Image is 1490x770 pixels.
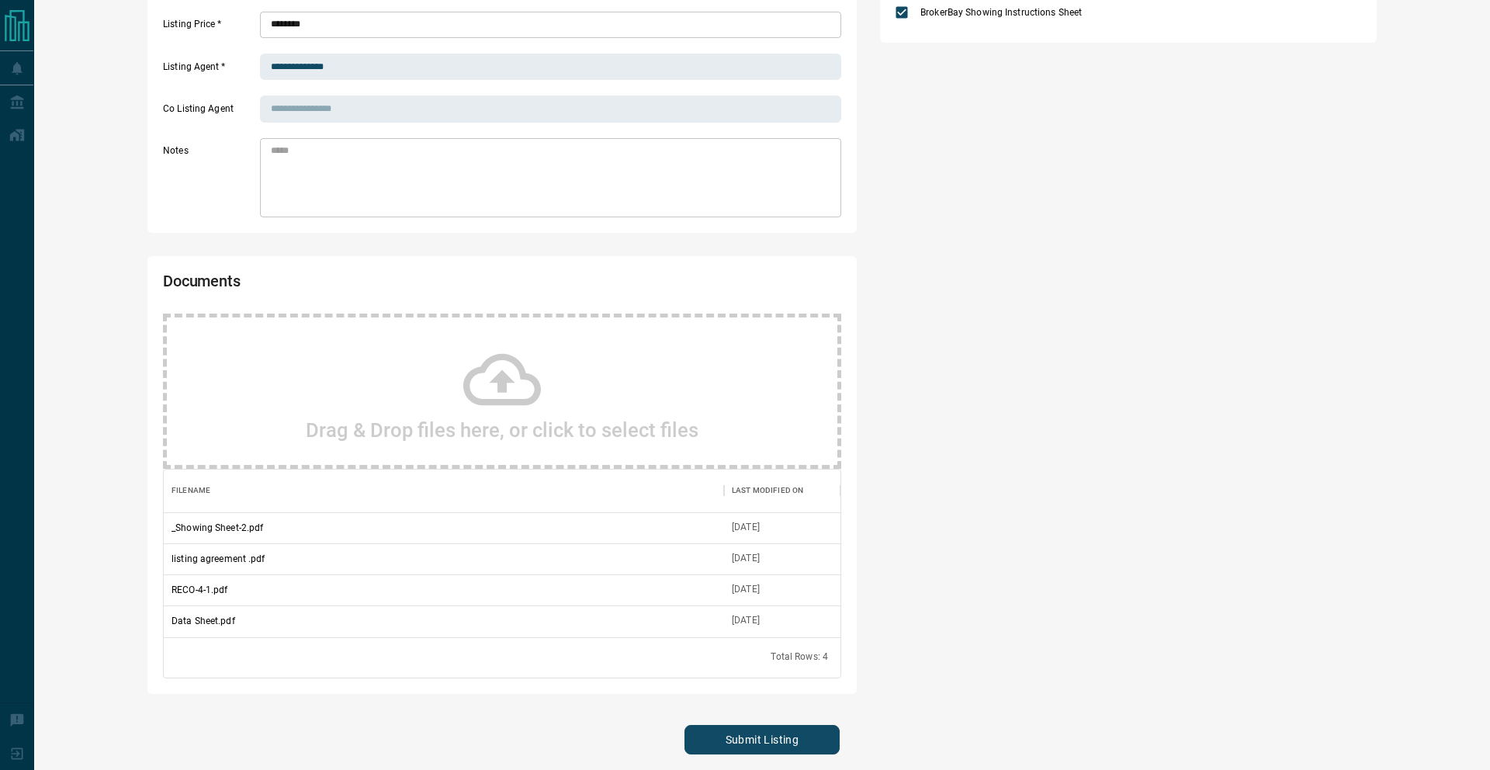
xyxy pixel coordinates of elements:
div: Aug 13, 2025 [732,552,760,565]
div: Drag & Drop files here, or click to select files [163,314,841,469]
div: Aug 13, 2025 [732,583,760,596]
span: BrokerBay Showing Instructions Sheet [917,5,1086,19]
div: Total Rows: 4 [771,650,828,664]
label: Listing Agent [163,61,256,81]
h2: Documents [163,272,570,298]
div: Aug 13, 2025 [732,614,760,627]
label: Listing Price [163,18,256,38]
p: _Showing Sheet-2.pdf [172,521,263,535]
p: Data Sheet.pdf [172,614,235,628]
div: Last Modified On [724,469,840,512]
h2: Drag & Drop files here, or click to select files [306,418,698,442]
label: Co Listing Agent [163,102,256,123]
p: RECO-4-1.pdf [172,583,227,597]
button: Submit Listing [684,725,840,754]
div: Last Modified On [732,469,803,512]
div: Filename [164,469,724,512]
div: Filename [172,469,210,512]
div: Aug 13, 2025 [732,521,760,534]
label: Notes [163,144,256,217]
p: listing agreement .pdf [172,552,265,566]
